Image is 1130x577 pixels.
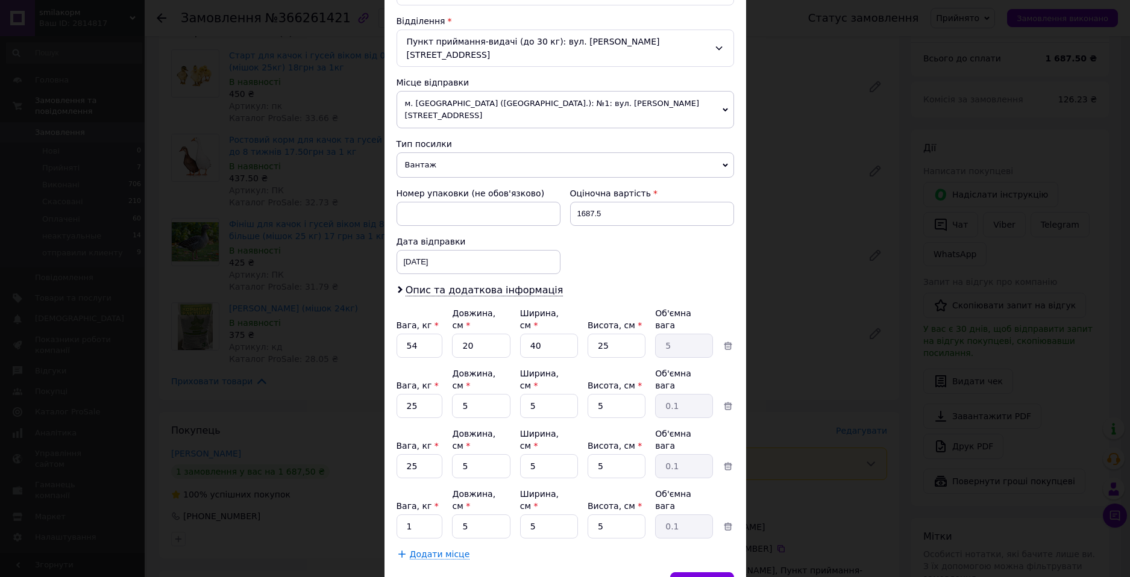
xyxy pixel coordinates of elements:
[397,187,560,199] div: Номер упаковки (не обов'язково)
[406,284,563,296] span: Опис та додаткова інформація
[397,320,439,330] label: Вага, кг
[397,441,439,451] label: Вага, кг
[397,501,439,511] label: Вага, кг
[520,308,559,330] label: Ширина, см
[397,30,734,67] div: Пункт приймання-видачі (до 30 кг): вул. [PERSON_NAME][STREET_ADDRESS]
[655,307,713,331] div: Об'ємна вага
[397,235,560,248] div: Дата відправки
[570,187,734,199] div: Оціночна вартість
[588,501,642,511] label: Висота, см
[452,369,495,390] label: Довжина, см
[588,381,642,390] label: Висота, см
[520,429,559,451] label: Ширина, см
[452,489,495,511] label: Довжина, см
[655,367,713,391] div: Об'ємна вага
[397,152,734,178] span: Вантаж
[452,429,495,451] label: Довжина, см
[520,369,559,390] label: Ширина, см
[655,428,713,452] div: Об'ємна вага
[410,549,470,560] span: Додати місце
[397,381,439,390] label: Вага, кг
[588,441,642,451] label: Висота, см
[452,308,495,330] label: Довжина, см
[397,139,452,149] span: Тип посилки
[520,489,559,511] label: Ширина, см
[397,91,734,128] span: м. [GEOGRAPHIC_DATA] ([GEOGRAPHIC_DATA].): №1: вул. [PERSON_NAME][STREET_ADDRESS]
[655,488,713,512] div: Об'ємна вага
[397,78,469,87] span: Місце відправки
[397,15,734,27] div: Відділення
[588,320,642,330] label: Висота, см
